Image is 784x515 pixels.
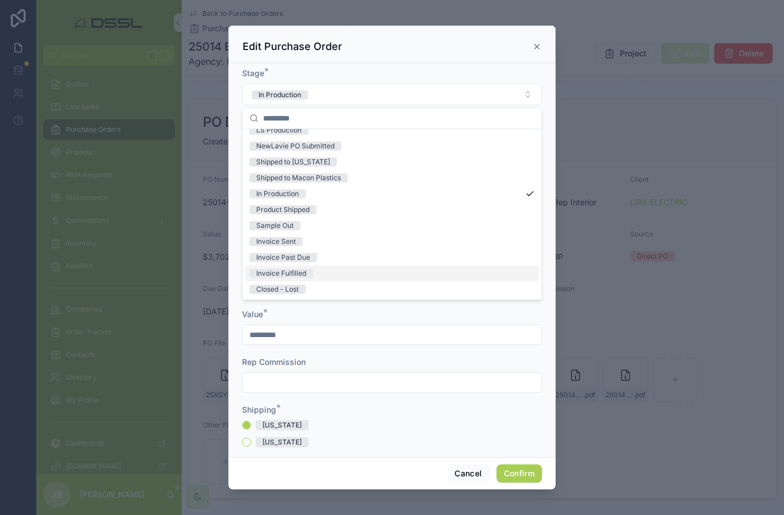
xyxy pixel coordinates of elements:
div: Invoice Fulfilled [256,269,306,278]
div: LS Production [256,126,302,135]
button: Select Button [242,84,542,105]
div: In Production [258,90,301,99]
div: Product Shipped [256,205,310,214]
button: Confirm [497,464,542,483]
div: Invoice Sent [256,237,296,246]
div: Shipped to [US_STATE] [256,157,330,167]
div: Shipped to Macon Plastics [256,173,341,182]
div: Invoice Past Due [256,253,310,262]
div: NewLavie PO Submitted [256,142,335,151]
div: Sample Out [256,221,294,230]
div: [US_STATE] [262,437,302,447]
span: Value [242,309,263,319]
div: In Production [256,189,299,198]
div: Suggestions [243,129,541,300]
span: Stage [242,68,264,78]
div: [US_STATE] [262,420,302,430]
div: Closed - Lost [256,285,299,294]
span: Shipping [242,405,276,414]
button: Cancel [447,464,489,483]
h3: Edit Purchase Order [243,40,342,53]
span: Rep Commission [242,357,306,367]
